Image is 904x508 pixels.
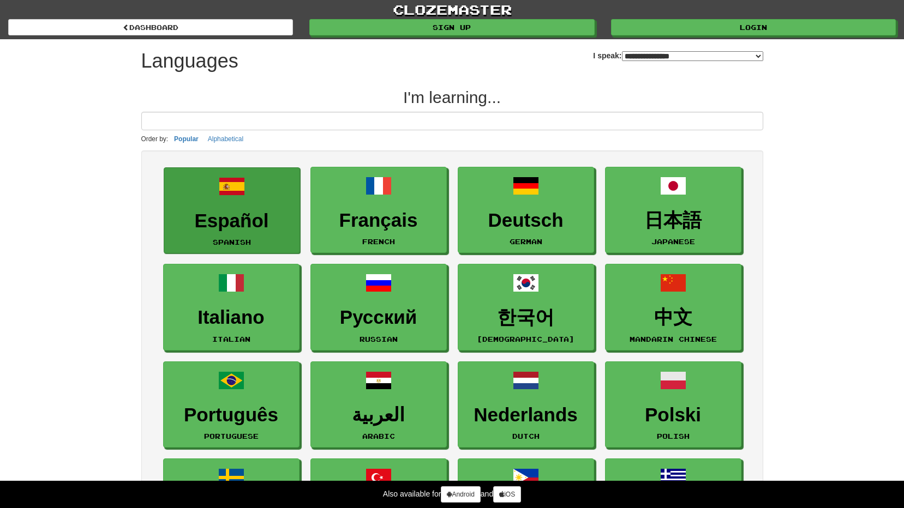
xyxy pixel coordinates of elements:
button: Alphabetical [205,133,247,145]
a: dashboard [8,19,293,35]
small: Dutch [512,432,540,440]
small: Spanish [213,238,251,246]
h3: Deutsch [464,210,588,231]
h3: Español [170,210,294,232]
small: Russian [360,335,398,343]
a: РусскийRussian [310,264,447,350]
h3: Nederlands [464,404,588,426]
h3: Русский [316,307,441,328]
small: Arabic [362,432,395,440]
h2: I'm learning... [141,88,763,106]
select: I speak: [622,51,763,61]
h3: Polski [611,404,735,426]
a: FrançaisFrench [310,167,447,253]
label: I speak: [593,50,763,61]
h1: Languages [141,50,238,72]
a: 日本語Japanese [605,167,741,253]
a: 한국어[DEMOGRAPHIC_DATA] [458,264,594,350]
a: Android [441,486,480,503]
h3: Italiano [169,307,294,328]
a: iOS [493,486,521,503]
small: German [510,238,542,245]
h3: العربية [316,404,441,426]
a: Sign up [309,19,594,35]
a: DeutschGerman [458,167,594,253]
a: PolskiPolish [605,361,741,448]
small: French [362,238,395,245]
small: Italian [212,335,250,343]
h3: 한국어 [464,307,588,328]
a: Login [611,19,896,35]
a: PortuguêsPortuguese [163,361,300,448]
h3: Français [316,210,441,231]
a: EspañolSpanish [164,167,300,254]
h3: 日本語 [611,210,735,231]
h3: Português [169,404,294,426]
small: Japanese [651,238,695,245]
a: ItalianoItalian [163,264,300,350]
a: 中文Mandarin Chinese [605,264,741,350]
button: Popular [171,133,202,145]
a: NederlandsDutch [458,361,594,448]
small: Polish [657,432,690,440]
small: Mandarin Chinese [630,335,717,343]
small: Portuguese [204,432,259,440]
a: العربيةArabic [310,361,447,448]
small: [DEMOGRAPHIC_DATA] [477,335,574,343]
h3: 中文 [611,307,735,328]
small: Order by: [141,135,169,143]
